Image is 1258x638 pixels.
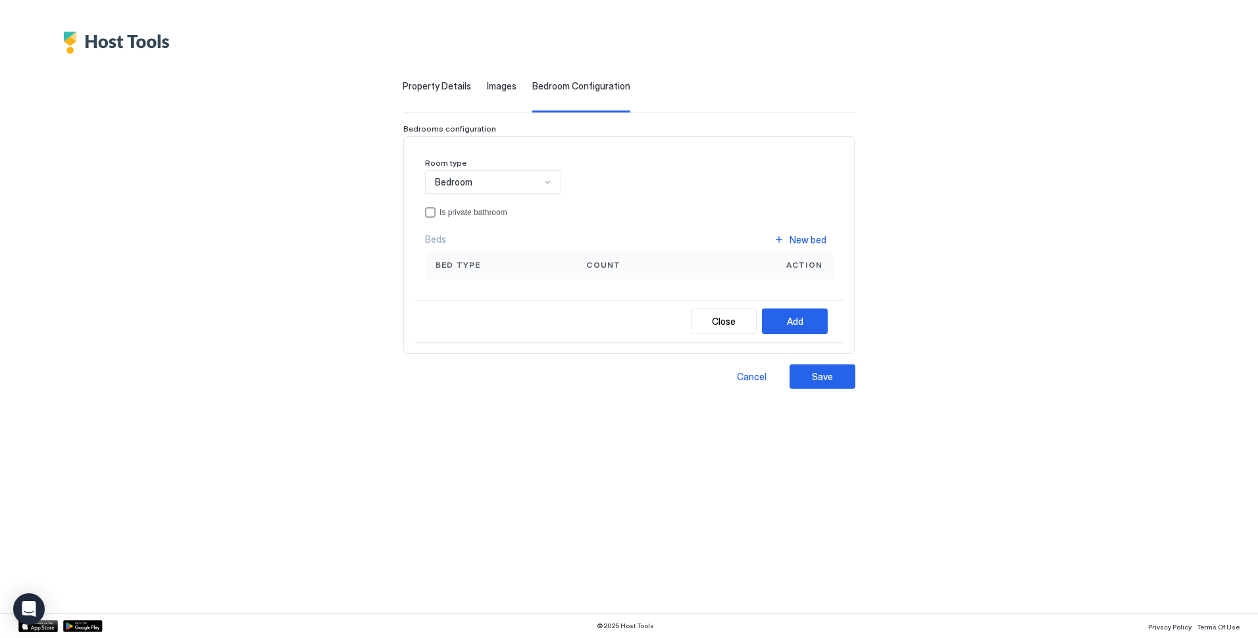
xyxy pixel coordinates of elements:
span: © 2025 Host Tools [597,622,654,630]
span: Bedroom [435,176,472,188]
span: Bedroom Configuration [532,80,630,92]
button: New bed [767,231,833,249]
div: Cancel [737,370,767,383]
a: App Store [18,620,58,632]
a: Privacy Policy [1148,619,1192,633]
button: Close [691,308,757,334]
div: Save [812,370,833,383]
span: Property Details [403,80,471,92]
button: Add [762,308,828,334]
span: Images [487,80,516,92]
div: Is private bathroom [440,208,833,217]
span: Room type [425,158,466,168]
button: Save [790,364,855,389]
span: Terms Of Use [1197,623,1240,631]
span: Beds [425,233,446,245]
span: Count [586,259,620,271]
span: Bed type [436,259,481,271]
div: Close [712,314,736,328]
span: Action [786,259,822,271]
div: Add [787,314,803,328]
div: New bed [790,233,826,247]
button: Cancel [718,364,784,389]
div: Host Tools Logo [63,32,176,54]
a: Terms Of Use [1197,619,1240,633]
a: Google Play Store [63,620,103,632]
div: Open Intercom Messenger [13,593,45,625]
span: Privacy Policy [1148,623,1192,631]
span: Bedrooms configuration [403,124,496,134]
div: privateBathroom [425,207,833,218]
